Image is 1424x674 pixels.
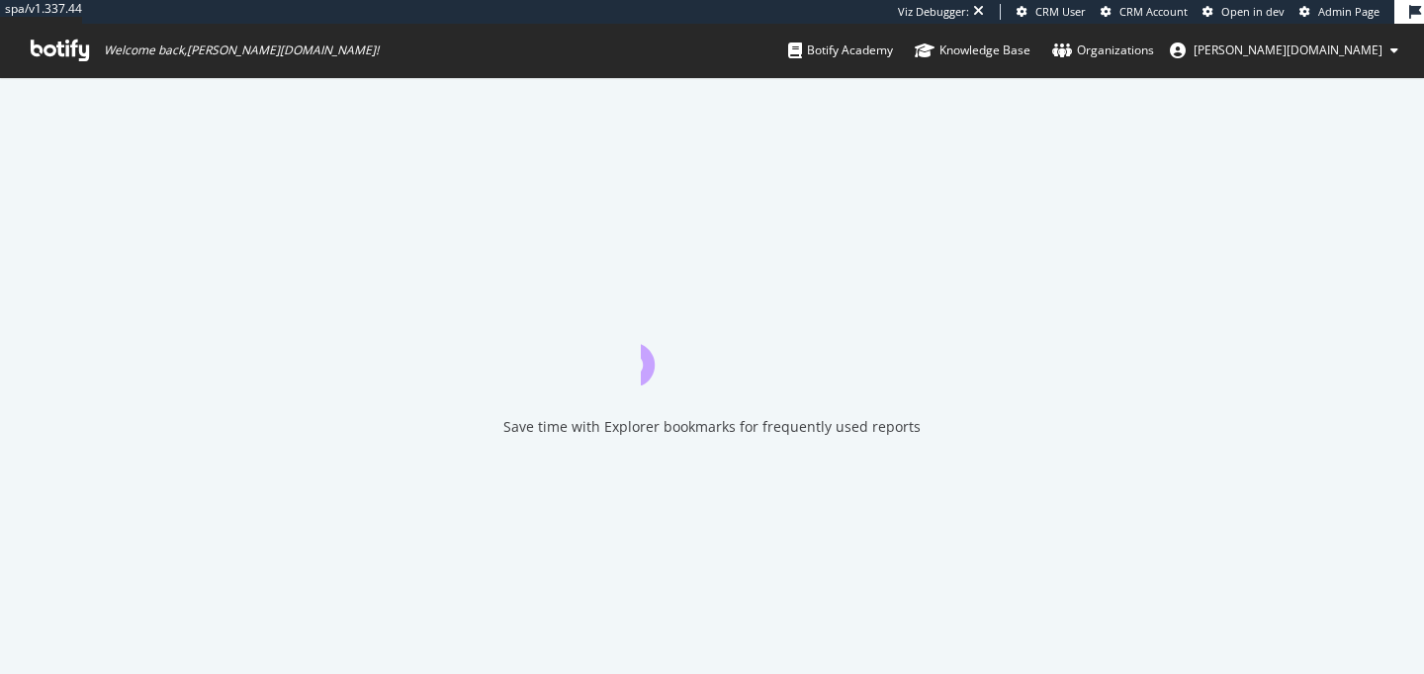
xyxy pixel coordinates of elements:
[503,417,921,437] div: Save time with Explorer bookmarks for frequently used reports
[1202,4,1285,20] a: Open in dev
[1221,4,1285,19] span: Open in dev
[915,41,1030,60] div: Knowledge Base
[915,24,1030,77] a: Knowledge Base
[898,4,969,20] div: Viz Debugger:
[788,24,893,77] a: Botify Academy
[1017,4,1086,20] a: CRM User
[1154,35,1414,66] button: [PERSON_NAME][DOMAIN_NAME]
[1035,4,1086,19] span: CRM User
[788,41,893,60] div: Botify Academy
[641,314,783,385] div: animation
[104,42,379,58] span: Welcome back, [PERSON_NAME][DOMAIN_NAME] !
[1318,4,1379,19] span: Admin Page
[1119,4,1188,19] span: CRM Account
[1052,41,1154,60] div: Organizations
[1299,4,1379,20] a: Admin Page
[1101,4,1188,20] a: CRM Account
[1194,42,1382,58] span: jenny.ren
[1052,24,1154,77] a: Organizations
